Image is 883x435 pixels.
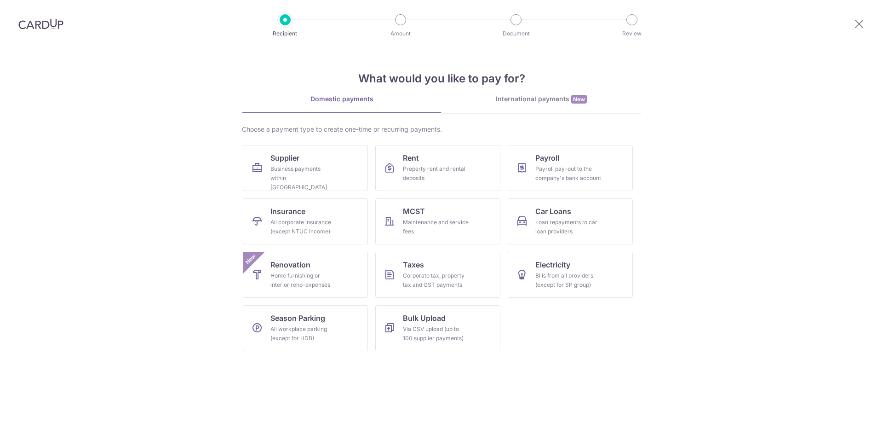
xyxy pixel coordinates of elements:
div: Payroll pay-out to the company's bank account [535,164,602,183]
span: Electricity [535,259,570,270]
div: All workplace parking (except for HDB) [270,325,337,343]
div: Corporate tax, property tax and GST payments [403,271,469,290]
a: Bulk UploadVia CSV upload (up to 100 supplier payments) [375,305,500,351]
div: Loan repayments to car loan providers [535,218,602,236]
span: Rent [403,152,419,163]
div: Bills from all providers (except for SP group) [535,271,602,290]
div: All corporate insurance (except NTUC Income) [270,218,337,236]
span: Renovation [270,259,310,270]
span: Taxes [403,259,424,270]
p: Document [482,29,550,38]
div: Choose a payment type to create one-time or recurring payments. [242,125,641,134]
a: Season ParkingAll workplace parking (except for HDB) [243,305,368,351]
a: ElectricityBills from all providers (except for SP group) [508,252,633,298]
div: Domestic payments [242,94,441,104]
div: Property rent and rental deposits [403,164,469,183]
span: New [571,95,587,104]
iframe: Opens a widget where you can find more information [824,407,874,430]
div: Business payments within [GEOGRAPHIC_DATA] [270,164,337,192]
a: SupplierBusiness payments within [GEOGRAPHIC_DATA] [243,145,368,191]
span: MCST [403,206,425,217]
h4: What would you like to pay for? [242,70,641,87]
a: MCSTMaintenance and service fees [375,198,500,244]
span: New [243,252,258,267]
p: Recipient [251,29,319,38]
a: TaxesCorporate tax, property tax and GST payments [375,252,500,298]
a: RenovationHome furnishing or interior reno-expensesNew [243,252,368,298]
a: InsuranceAll corporate insurance (except NTUC Income) [243,198,368,244]
span: Bulk Upload [403,313,446,324]
span: Supplier [270,152,299,163]
a: Car LoansLoan repayments to car loan providers [508,198,633,244]
p: Review [598,29,666,38]
p: Amount [367,29,435,38]
a: PayrollPayroll pay-out to the company's bank account [508,145,633,191]
a: RentProperty rent and rental deposits [375,145,500,191]
div: International payments [441,94,641,104]
span: Payroll [535,152,559,163]
div: Home furnishing or interior reno-expenses [270,271,337,290]
span: Car Loans [535,206,571,217]
div: Via CSV upload (up to 100 supplier payments) [403,325,469,343]
span: Season Parking [270,313,325,324]
div: Maintenance and service fees [403,218,469,236]
span: Insurance [270,206,305,217]
img: CardUp [18,18,63,29]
